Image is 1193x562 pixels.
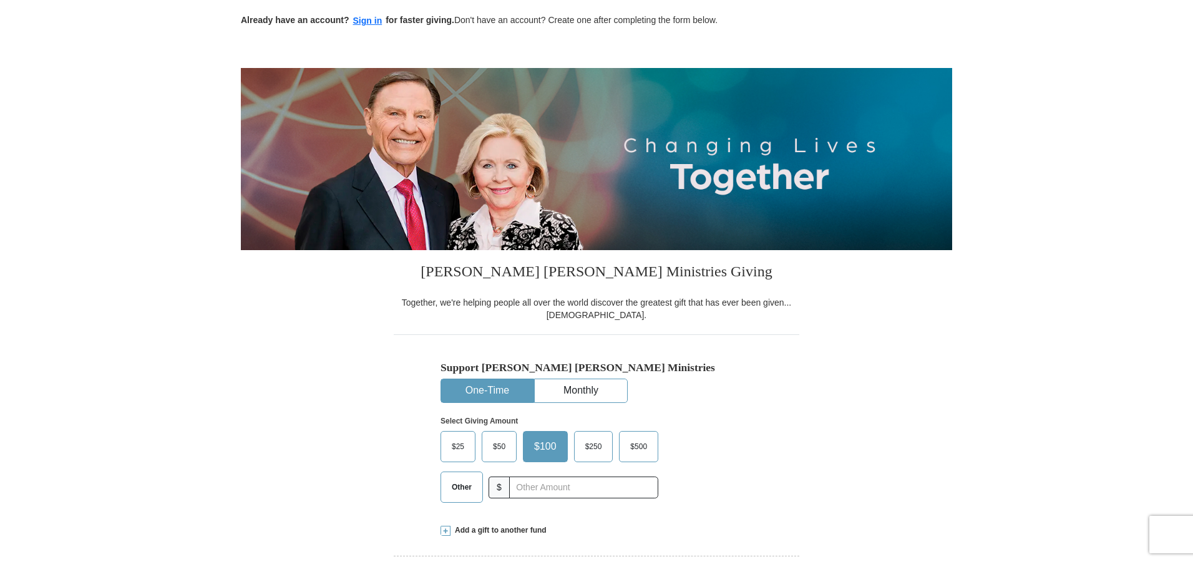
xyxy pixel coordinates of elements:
[579,437,608,456] span: $250
[441,361,752,374] h5: Support [PERSON_NAME] [PERSON_NAME] Ministries
[394,250,799,296] h3: [PERSON_NAME] [PERSON_NAME] Ministries Giving
[450,525,547,536] span: Add a gift to another fund
[509,477,658,498] input: Other Amount
[446,478,478,497] span: Other
[446,437,470,456] span: $25
[349,14,386,28] button: Sign in
[394,296,799,321] div: Together, we're helping people all over the world discover the greatest gift that has ever been g...
[241,14,952,28] p: Don't have an account? Create one after completing the form below.
[441,417,518,425] strong: Select Giving Amount
[535,379,627,402] button: Monthly
[528,437,563,456] span: $100
[241,15,454,25] strong: Already have an account? for faster giving.
[441,379,533,402] button: One-Time
[487,437,512,456] span: $50
[624,437,653,456] span: $500
[489,477,510,498] span: $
